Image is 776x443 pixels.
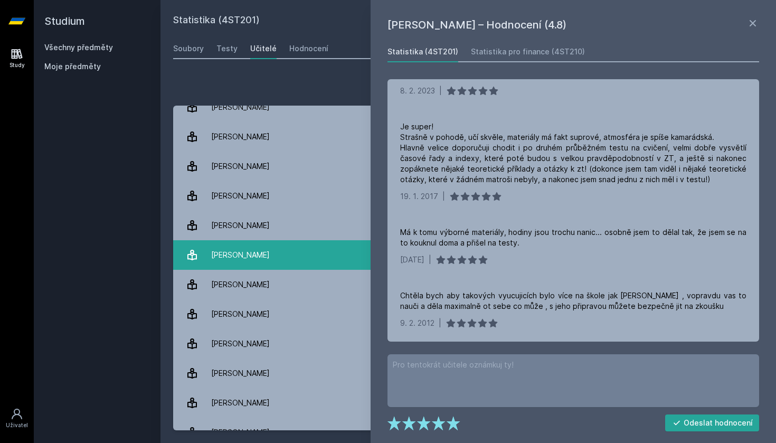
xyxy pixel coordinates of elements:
[211,215,270,236] div: [PERSON_NAME]
[400,191,438,202] div: 19. 1. 2017
[211,274,270,295] div: [PERSON_NAME]
[211,392,270,413] div: [PERSON_NAME]
[442,191,445,202] div: |
[400,121,746,185] div: Je super! Strašně v pohodě, učí skvěle, materiály má fakt suprové, atmosféra je spíše kamarádská....
[250,38,277,59] a: Učitelé
[429,255,431,265] div: |
[44,43,113,52] a: Všechny předměty
[216,38,238,59] a: Testy
[211,363,270,384] div: [PERSON_NAME]
[400,227,746,248] div: Má k tomu výborné materiály, hodiny jsou trochu nanic... osobně jsem to dělal tak, že jsem se na ...
[211,185,270,206] div: [PERSON_NAME]
[173,211,763,240] a: [PERSON_NAME] 6 hodnocení 5.0
[173,388,763,418] a: [PERSON_NAME] 1 hodnocení 3.0
[439,86,442,96] div: |
[211,126,270,147] div: [PERSON_NAME]
[173,43,204,54] div: Soubory
[400,290,746,312] div: Chtěla bych aby takových vyucujicích bylo více na škole jak [PERSON_NAME] , vopravdu vas to nauči...
[211,422,270,443] div: [PERSON_NAME]
[173,181,763,211] a: [PERSON_NAME] 11 hodnocení 4.9
[10,61,25,69] div: Study
[400,255,424,265] div: [DATE]
[173,299,763,329] a: [PERSON_NAME] 14 hodnocení 4.8
[173,92,763,122] a: [PERSON_NAME] 13 hodnocení 4.7
[173,13,645,30] h2: Statistika (4ST201)
[289,43,328,54] div: Hodnocení
[173,152,763,181] a: [PERSON_NAME] 5 hodnocení 4.6
[250,43,277,54] div: Učitelé
[665,414,760,431] button: Odeslat hodnocení
[400,318,434,328] div: 9. 2. 2012
[6,421,28,429] div: Uživatel
[2,402,32,435] a: Uživatel
[211,156,270,177] div: [PERSON_NAME]
[216,43,238,54] div: Testy
[211,304,270,325] div: [PERSON_NAME]
[211,244,270,266] div: [PERSON_NAME]
[211,333,270,354] div: [PERSON_NAME]
[289,38,328,59] a: Hodnocení
[173,359,763,388] a: [PERSON_NAME] 3 hodnocení 4.0
[173,329,763,359] a: [PERSON_NAME] 2 hodnocení 5.0
[173,122,763,152] a: [PERSON_NAME] 2 hodnocení 3.5
[2,42,32,74] a: Study
[211,97,270,118] div: [PERSON_NAME]
[173,38,204,59] a: Soubory
[439,318,441,328] div: |
[44,61,101,72] span: Moje předměty
[173,270,763,299] a: [PERSON_NAME] 3 hodnocení 4.7
[400,86,435,96] div: 8. 2. 2023
[173,240,763,270] a: [PERSON_NAME] 2 hodnocení 3.5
